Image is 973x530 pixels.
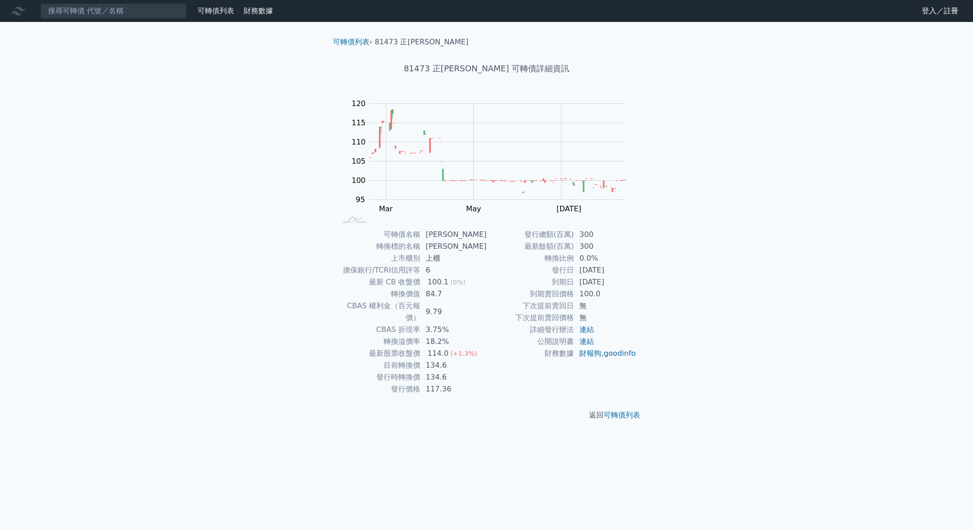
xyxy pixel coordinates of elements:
[574,276,636,288] td: [DATE]
[326,410,647,421] p: 返回
[486,288,574,300] td: 到期賣回價格
[337,264,420,276] td: 擔保銀行/TCRI信用評等
[574,348,636,359] td: ,
[337,383,420,395] td: 發行價格
[352,138,366,146] tspan: 110
[420,229,486,241] td: [PERSON_NAME]
[914,4,966,18] a: 登入／註冊
[337,371,420,383] td: 發行時轉換價
[556,204,581,213] tspan: [DATE]
[604,349,636,358] a: goodinfo
[40,3,187,19] input: 搜尋可轉債 代號／名稱
[420,383,486,395] td: 117.36
[426,348,450,359] div: 114.0
[450,350,477,357] span: (+1.3%)
[420,252,486,264] td: 上櫃
[352,99,366,108] tspan: 120
[352,118,366,127] tspan: 115
[486,252,574,264] td: 轉換比例
[352,157,366,166] tspan: 105
[420,336,486,348] td: 18.2%
[466,204,481,213] tspan: May
[352,176,366,185] tspan: 100
[420,241,486,252] td: [PERSON_NAME]
[486,300,574,312] td: 下次提前賣回日
[420,288,486,300] td: 84.7
[347,99,640,232] g: Chart
[574,300,636,312] td: 無
[486,348,574,359] td: 財務數據
[198,6,234,15] a: 可轉債列表
[337,336,420,348] td: 轉換溢價率
[337,300,420,324] td: CBAS 權利金（百元報價）
[375,37,469,48] li: 81473 正[PERSON_NAME]
[379,204,393,213] tspan: Mar
[450,278,465,286] span: (0%)
[333,37,369,46] a: 可轉債列表
[486,336,574,348] td: 公開說明書
[579,337,594,346] a: 連結
[574,264,636,276] td: [DATE]
[486,229,574,241] td: 發行總額(百萬)
[337,348,420,359] td: 最新股票收盤價
[574,288,636,300] td: 100.0
[356,195,365,204] tspan: 95
[337,276,420,288] td: 最新 CB 收盤價
[420,371,486,383] td: 134.6
[337,324,420,336] td: CBAS 折現率
[426,276,450,288] div: 100.1
[420,359,486,371] td: 134.6
[420,264,486,276] td: 6
[420,300,486,324] td: 9.79
[326,62,647,75] h1: 81473 正[PERSON_NAME] 可轉債詳細資訊
[486,241,574,252] td: 最新餘額(百萬)
[337,229,420,241] td: 可轉債名稱
[486,264,574,276] td: 發行日
[244,6,273,15] a: 財務數據
[486,276,574,288] td: 到期日
[574,252,636,264] td: 0.0%
[337,252,420,264] td: 上市櫃別
[486,324,574,336] td: 詳細發行辦法
[579,325,594,334] a: 連結
[420,324,486,336] td: 3.75%
[486,312,574,324] td: 下次提前賣回價格
[604,411,640,419] a: 可轉債列表
[337,288,420,300] td: 轉換價值
[574,241,636,252] td: 300
[333,37,372,48] li: ›
[337,359,420,371] td: 目前轉換價
[574,229,636,241] td: 300
[574,312,636,324] td: 無
[579,349,601,358] a: 財報狗
[337,241,420,252] td: 轉換標的名稱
